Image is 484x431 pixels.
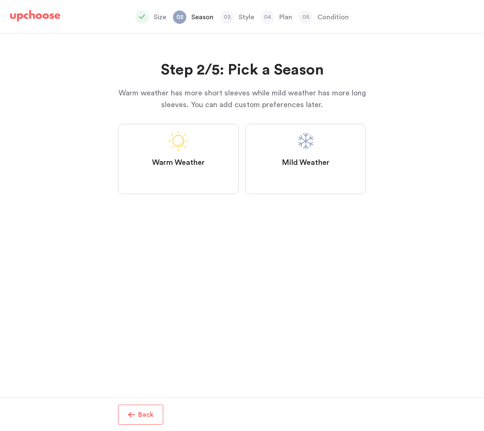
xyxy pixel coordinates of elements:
[118,87,366,110] p: Warm weather has more short sleeves while mild weather has more long sleeves. You can add custom ...
[154,12,166,22] p: Size
[279,12,292,22] p: Plan
[261,10,274,24] span: 04
[118,60,366,80] h2: Step 2/5: Pick a Season
[118,405,163,425] button: Back
[299,10,312,24] span: 05
[191,12,214,22] p: Season
[220,10,234,24] span: 03
[317,12,349,22] p: Condition
[152,158,205,168] span: Warm Weather
[10,10,60,22] img: UpChoose
[173,10,186,24] span: 02
[239,12,254,22] p: Style
[282,158,330,168] span: Mild Weather
[138,410,154,420] p: Back
[10,10,60,26] a: UpChoose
